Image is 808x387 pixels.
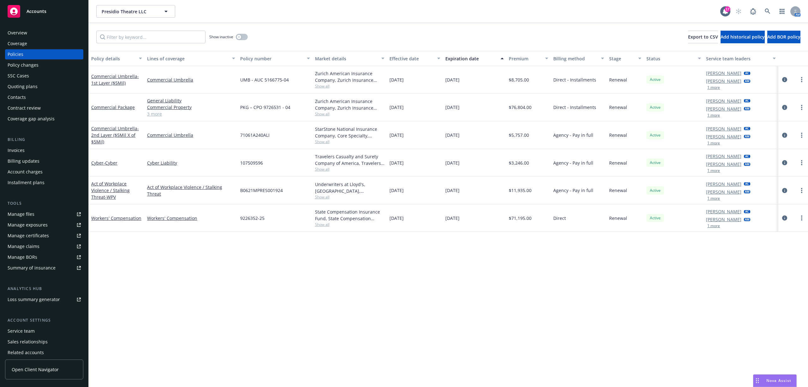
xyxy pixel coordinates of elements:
a: Workers' Compensation [91,215,141,221]
span: Show all [315,139,384,144]
span: [DATE] [389,132,404,138]
button: Market details [312,51,387,66]
a: more [798,131,805,139]
a: Installment plans [5,178,83,188]
span: Show all [315,111,384,117]
a: Manage files [5,209,83,219]
a: Manage exposures [5,220,83,230]
div: Manage certificates [8,231,49,241]
button: Add BOR policy [767,31,800,43]
div: Contract review [8,103,41,113]
span: B0621MPRES001924 [240,187,283,194]
span: [DATE] [389,76,404,83]
div: Manage claims [8,241,39,251]
button: Service team leaders [704,51,778,66]
a: Summary of insurance [5,263,83,273]
div: Analytics hub [5,286,83,292]
div: Manage exposures [8,220,48,230]
a: Contacts [5,92,83,102]
span: Show all [315,222,384,227]
a: Manage claims [5,241,83,251]
span: [DATE] [389,187,404,194]
span: Renewal [609,160,627,166]
a: [PERSON_NAME] [706,189,741,195]
div: Coverage [8,39,27,49]
a: Cyber [91,160,117,166]
span: Show all [315,194,384,200]
span: - 2nd Layer ($5Mil X of $5Mil) [91,125,139,145]
a: more [798,159,805,166]
a: circleInformation [781,159,788,166]
div: Policies [8,49,23,59]
a: Report a Bug [747,5,759,18]
a: Workers' Compensation [147,215,235,221]
a: [PERSON_NAME] [706,153,741,160]
button: Expiration date [443,51,506,66]
span: Show all [315,83,384,89]
a: [PERSON_NAME] [706,70,741,76]
span: Renewal [609,76,627,83]
span: Active [649,188,662,193]
a: more [798,214,805,222]
button: 1 more [707,141,720,145]
a: [PERSON_NAME] [706,78,741,84]
a: Act of Workplace Violence / Stalking Threat [91,181,130,200]
a: Coverage gap analysis [5,114,83,124]
a: Start snowing [732,5,745,18]
button: Presidio Theatre LLC [96,5,175,18]
span: 107509596 [240,160,263,166]
a: Commercial Umbrella [147,132,235,138]
a: more [798,187,805,194]
span: Presidio Theatre LLC [102,8,156,15]
div: Tools [5,200,83,207]
span: [DATE] [445,132,460,138]
div: Service team [8,326,35,336]
span: $76,804.00 [509,104,532,111]
span: Direct - Installments [553,76,596,83]
span: [DATE] [445,215,460,221]
span: Renewal [609,132,627,138]
div: Stage [609,55,634,62]
span: Show inactive [209,34,233,39]
div: Effective date [389,55,433,62]
a: Act of Workplace Violence / Stalking Threat [147,184,235,197]
span: Renewal [609,215,627,221]
div: Zurich American Insurance Company, Zurich Insurance Group, [PERSON_NAME] & [PERSON_NAME], Inc. (M... [315,70,384,83]
div: SSC Cases [8,71,29,81]
div: Service team leaders [706,55,769,62]
span: Renewal [609,104,627,111]
div: Quoting plans [8,82,38,92]
div: Related accounts [8,348,44,358]
button: Policy number [238,51,312,66]
div: Sales relationships [8,337,48,347]
div: Loss summary generator [8,294,60,305]
span: [DATE] [389,215,404,221]
div: State Compensation Insurance Fund, State Compensation Insurance Fund (SCIF) [315,209,384,222]
a: [PERSON_NAME] [706,181,741,187]
div: Coverage gap analysis [8,114,55,124]
span: Active [649,77,662,82]
div: Market details [315,55,377,62]
span: [DATE] [389,160,404,166]
button: 1 more [707,86,720,89]
button: 1 more [707,169,720,172]
div: Underwriters at Lloyd's, [GEOGRAPHIC_DATA], [PERSON_NAME] of London, CRC Group [315,181,384,194]
button: Effective date [387,51,443,66]
div: Status [646,55,694,62]
div: StarStone National Insurance Company, Core Specialty, Amwins [315,126,384,139]
a: Accounts [5,3,83,20]
div: Billing updates [8,156,39,166]
a: 3 more [147,111,235,117]
span: Active [649,215,662,221]
div: Account charges [8,167,43,177]
span: [DATE] [389,104,404,111]
div: Policy details [91,55,135,62]
a: more [798,104,805,111]
span: Agency - Pay in full [553,187,593,194]
div: Policy changes [8,60,39,70]
div: Manage BORs [8,252,37,262]
a: Related accounts [5,348,83,358]
button: Export to CSV [688,31,718,43]
span: [DATE] [445,187,460,194]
